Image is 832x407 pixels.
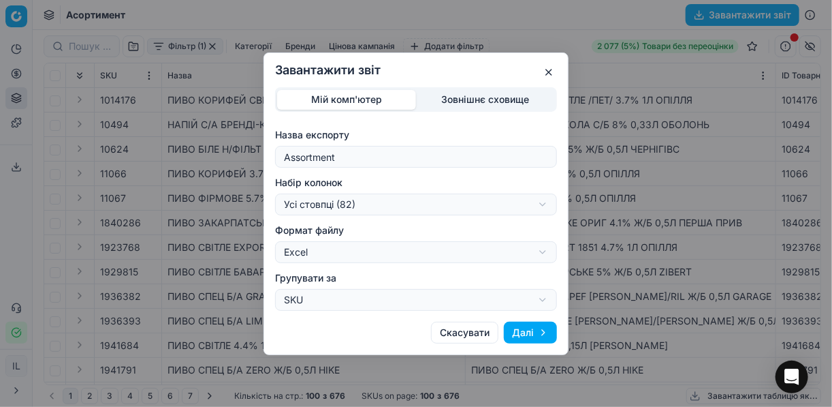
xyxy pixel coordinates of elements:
[275,176,557,190] label: Набір колонок
[275,271,557,285] label: Групувати за
[277,89,416,109] button: Мій комп'ютер
[431,322,498,344] button: Скасувати
[275,64,557,76] h2: Завантажити звіт
[275,128,557,142] label: Назва експорту
[416,89,555,109] button: Зовнішнє сховище
[504,322,557,344] button: Далі
[275,224,557,237] label: Формат файлу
